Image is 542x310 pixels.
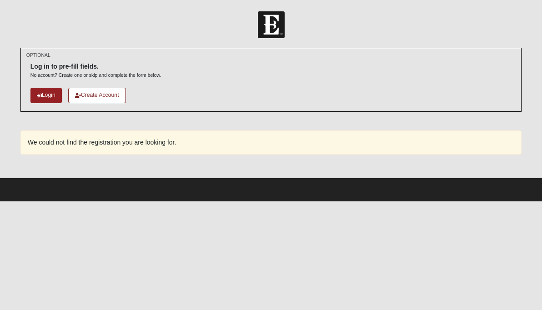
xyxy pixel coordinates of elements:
[30,72,161,79] p: No account? Create one or skip and complete the form below.
[30,88,62,103] a: Login
[28,139,176,146] span: We could not find the registration you are looking for.
[258,11,285,38] img: Church of Eleven22 Logo
[68,88,126,103] a: Create Account
[30,63,161,70] h6: Log in to pre-fill fields.
[26,52,50,59] small: OPTIONAL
